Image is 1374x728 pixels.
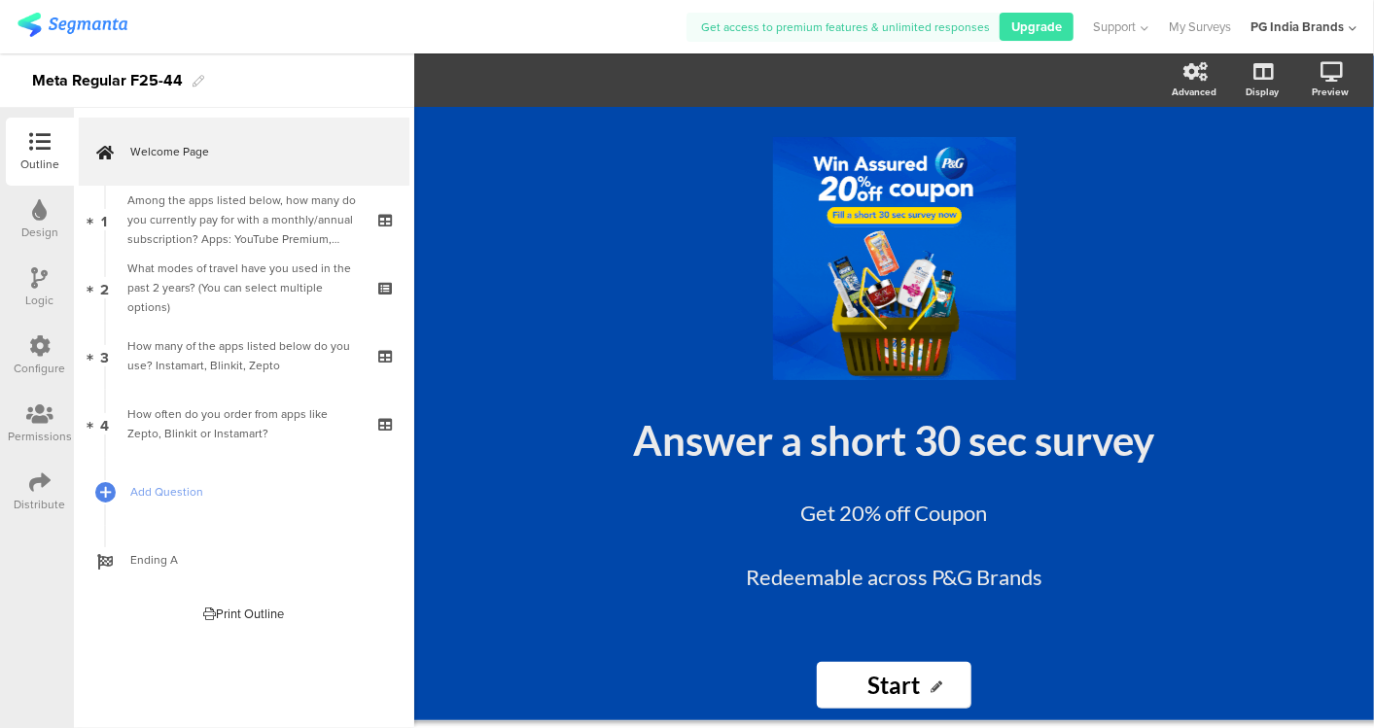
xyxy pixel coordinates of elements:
[21,224,58,241] div: Design
[79,322,409,390] a: 3 How many of the apps listed below do you use? Instamart, Blinkit, Zepto
[8,428,72,445] div: Permissions
[100,345,109,366] span: 3
[130,550,379,570] span: Ending A
[127,191,360,249] div: Among the apps listed below, how many do you currently pay for with a monthly/annual subscription...
[130,482,379,502] span: Add Question
[18,13,127,37] img: segmanta logo
[79,526,409,594] a: Ending A
[100,413,109,434] span: 4
[79,186,409,254] a: 1 Among the apps listed below, how many do you currently pay for with a monthly/annual subscripti...
[817,662,970,709] input: Start
[102,209,108,230] span: 1
[1251,17,1344,36] div: PG India Brands
[1011,17,1062,36] span: Upgrade
[100,277,109,298] span: 2
[79,390,409,458] a: 4 How often do you order from apps like Zepto, Blinkit or Instamart?
[127,404,360,443] div: How often do you order from apps like Zepto, Blinkit or Instamart?
[204,605,285,623] div: Print Outline
[1312,85,1349,99] div: Preview
[127,336,360,375] div: How many of the apps listed below do you use? Instamart, Blinkit, Zepto
[554,497,1235,529] p: Get 20% off Coupon
[1246,85,1279,99] div: Display
[701,18,990,36] span: Get access to premium features & unlimited responses
[79,118,409,186] a: Welcome Page
[1094,17,1137,36] span: Support
[20,156,59,173] div: Outline
[79,254,409,322] a: 2 What modes of travel have you used in the past 2 years? (You can select multiple options)
[26,292,54,309] div: Logic
[554,561,1235,593] p: Redeemable across P&G Brands
[15,496,66,513] div: Distribute
[15,360,66,377] div: Configure
[127,259,360,317] div: What modes of travel have you used in the past 2 years? (You can select multiple options)
[32,65,183,96] div: Meta Regular F25-44
[130,142,379,161] span: Welcome Page
[535,416,1254,465] p: Answer a short 30 sec survey
[1172,85,1216,99] div: Advanced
